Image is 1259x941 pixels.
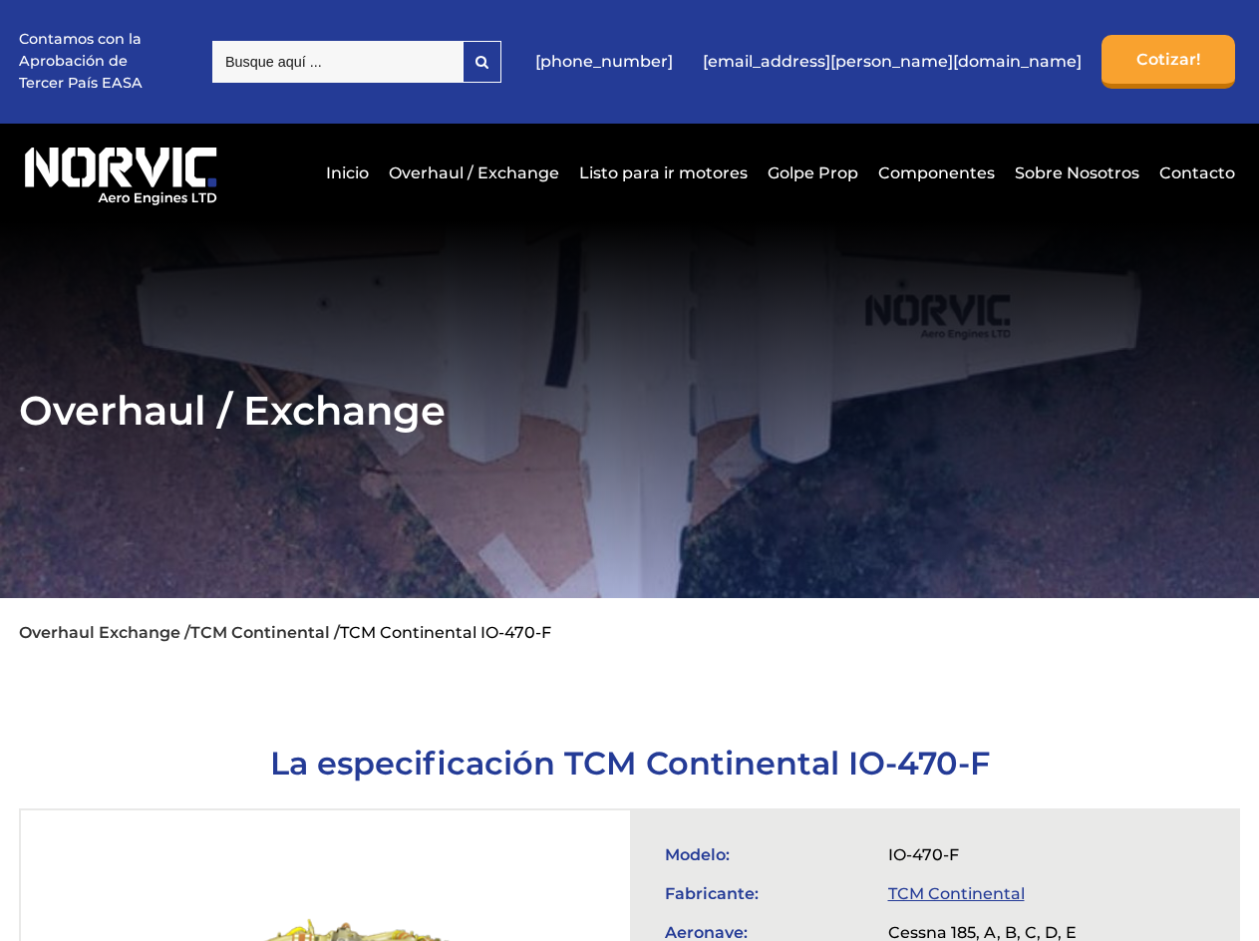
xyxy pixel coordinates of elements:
img: Logotipo de Norvic Aero Engines [19,139,222,207]
p: Contamos con la Aprobación de Tercer País EASA [19,29,168,94]
h2: Overhaul / Exchange [19,386,1240,435]
a: Contacto [1154,149,1235,197]
a: Componentes [873,149,1000,197]
a: Inicio [321,149,374,197]
a: [PHONE_NUMBER] [525,37,683,86]
a: Overhaul / Exchange [384,149,564,197]
h1: La especificación TCM Continental IO-470-F [19,744,1240,783]
td: Modelo: [655,835,878,874]
a: TCM Continental [888,884,1025,903]
a: TCM Continental / [190,623,340,642]
a: Cotizar! [1102,35,1235,89]
a: Golpe Prop [763,149,863,197]
a: Listo para ir motores [574,149,753,197]
li: TCM Continental IO-470-F [340,623,551,642]
a: Overhaul Exchange / [19,623,190,642]
input: Busque aquí ... [212,41,463,83]
a: Sobre Nosotros [1010,149,1144,197]
a: [EMAIL_ADDRESS][PERSON_NAME][DOMAIN_NAME] [693,37,1092,86]
td: IO-470-F [878,835,1136,874]
td: Fabricante: [655,874,878,913]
